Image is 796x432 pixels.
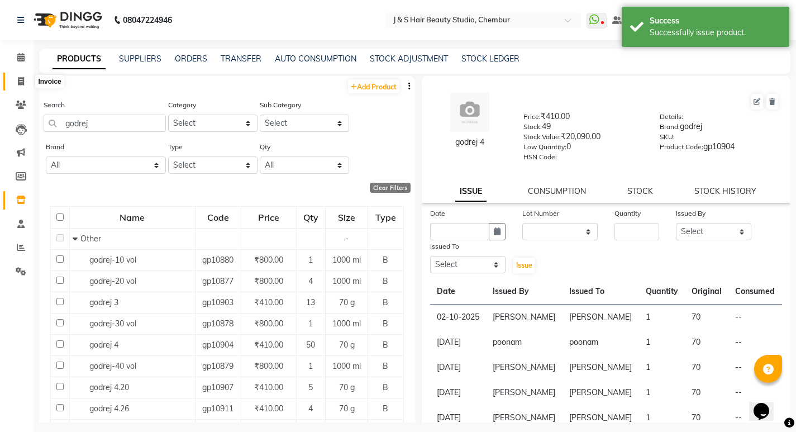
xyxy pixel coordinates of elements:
[221,54,261,64] a: TRANSFER
[254,382,283,392] span: ₹410.00
[168,100,196,110] label: Category
[660,121,779,136] div: godrej
[332,255,361,265] span: 1000 ml
[563,380,639,405] td: [PERSON_NAME]
[308,382,313,392] span: 5
[430,279,487,305] th: Date
[202,382,233,392] span: gp10907
[660,142,703,152] label: Product Code:
[383,319,388,329] span: B
[339,297,355,307] span: 70 g
[254,255,283,265] span: ₹800.00
[202,276,233,286] span: gp10877
[433,136,507,148] div: godrej 4
[694,186,756,196] a: STOCK HISTORY
[728,305,782,330] td: --
[523,121,643,136] div: 49
[306,297,315,307] span: 13
[563,355,639,380] td: [PERSON_NAME]
[202,255,233,265] span: gp10880
[486,355,563,380] td: [PERSON_NAME]
[254,403,283,414] span: ₹410.00
[383,403,388,414] span: B
[348,79,399,93] a: Add Product
[685,330,728,355] td: 70
[73,234,80,244] span: Collapse Row
[123,4,172,36] b: 08047224946
[168,142,183,152] label: Type
[308,276,313,286] span: 4
[89,340,118,350] span: godrej 4
[308,403,313,414] span: 4
[202,297,233,307] span: gp10903
[383,361,388,371] span: B
[523,131,643,146] div: ₹20,090.00
[430,305,487,330] td: 02-10-2025
[80,234,101,244] span: Other
[685,355,728,380] td: 70
[650,15,781,27] div: Success
[339,382,355,392] span: 70 g
[370,54,448,64] a: STOCK ADJUSTMENT
[660,132,675,142] label: SKU:
[202,361,233,371] span: gp10879
[332,276,361,286] span: 1000 ml
[450,93,489,132] img: avatar
[523,132,561,142] label: Stock Value:
[523,141,643,156] div: 0
[660,122,680,132] label: Brand:
[486,380,563,405] td: [PERSON_NAME]
[275,54,356,64] a: AUTO CONSUMPTION
[202,319,233,329] span: gp10878
[119,54,161,64] a: SUPPLIERS
[455,182,487,202] a: ISSUE
[522,208,559,219] label: Lot Number
[523,111,643,126] div: ₹410.00
[339,403,355,414] span: 70 g
[326,207,368,227] div: Size
[523,152,557,162] label: HSN Code:
[369,207,402,227] div: Type
[639,380,685,405] td: 1
[254,361,283,371] span: ₹800.00
[332,361,361,371] span: 1000 ml
[339,340,355,350] span: 70 g
[461,54,519,64] a: STOCK LEDGER
[28,4,105,36] img: logo
[70,207,194,227] div: Name
[383,340,388,350] span: B
[383,255,388,265] span: B
[430,330,487,355] td: [DATE]
[516,261,532,269] span: Issue
[728,380,782,405] td: --
[650,27,781,39] div: Successfully issue product.
[685,380,728,405] td: 70
[332,319,361,329] span: 1000 ml
[308,319,313,329] span: 1
[44,100,65,110] label: Search
[523,122,542,132] label: Stock:
[430,208,445,219] label: Date
[639,279,685,305] th: Quantity
[639,355,685,380] td: 1
[563,279,639,305] th: Issued To
[639,305,685,330] td: 1
[430,355,487,380] td: [DATE]
[202,403,233,414] span: gp10911
[175,54,207,64] a: ORDERS
[306,340,315,350] span: 50
[35,75,64,88] div: Invoice
[660,112,683,122] label: Details:
[297,207,325,227] div: Qty
[685,405,728,430] td: 70
[749,387,785,421] iframe: chat widget
[627,186,653,196] a: STOCK
[563,405,639,430] td: [PERSON_NAME]
[523,112,541,122] label: Price:
[685,279,728,305] th: Original
[430,241,459,251] label: Issued To
[486,330,563,355] td: poonam
[260,100,301,110] label: Sub Category
[383,297,388,307] span: B
[89,319,136,329] span: godrej-30 vol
